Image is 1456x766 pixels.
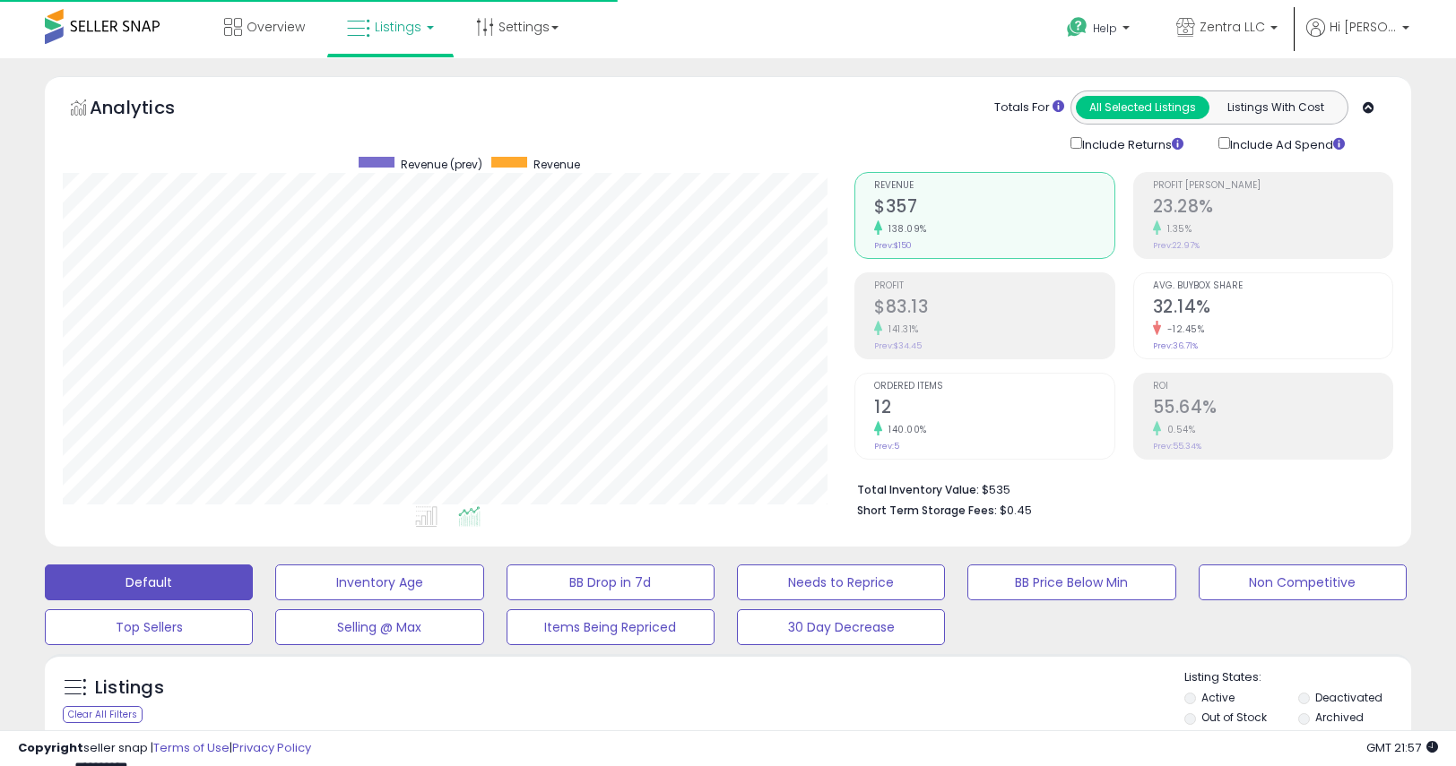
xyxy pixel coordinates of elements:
[275,564,483,600] button: Inventory Age
[967,564,1175,600] button: BB Price Below Min
[882,222,927,236] small: 138.09%
[1161,323,1205,336] small: -12.45%
[882,323,919,336] small: 141.31%
[1066,16,1088,39] i: Get Help
[1209,96,1342,119] button: Listings With Cost
[1161,423,1196,436] small: 0.54%
[737,564,945,600] button: Needs to Reprice
[1076,96,1209,119] button: All Selected Listings
[1366,739,1438,756] span: 2025-08-11 21:57 GMT
[1153,181,1392,191] span: Profit [PERSON_NAME]
[857,482,979,497] b: Total Inventory Value:
[874,340,922,351] small: Prev: $34.45
[45,564,253,600] button: Default
[874,441,899,452] small: Prev: 5
[994,99,1064,116] div: Totals For
[1057,133,1205,154] div: Include Returns
[1153,196,1392,220] h2: 23.28%
[857,503,997,518] b: Short Term Storage Fees:
[1200,18,1265,36] span: Zentra LLC
[18,740,311,757] div: seller snap | |
[874,240,912,251] small: Prev: $150
[507,564,715,600] button: BB Drop in 7d
[1315,690,1382,705] label: Deactivated
[874,196,1114,220] h2: $357
[1153,297,1392,321] h2: 32.14%
[874,181,1114,191] span: Revenue
[90,95,210,125] h5: Analytics
[1199,564,1407,600] button: Non Competitive
[737,609,945,645] button: 30 Day Decrease
[874,382,1114,392] span: Ordered Items
[1053,3,1148,58] a: Help
[275,609,483,645] button: Selling @ Max
[882,423,927,436] small: 140.00%
[1153,382,1392,392] span: ROI
[1306,18,1409,58] a: Hi [PERSON_NAME]
[1330,18,1397,36] span: Hi [PERSON_NAME]
[1153,340,1198,351] small: Prev: 36.71%
[18,739,83,756] strong: Copyright
[63,706,143,723] div: Clear All Filters
[1201,690,1235,705] label: Active
[232,739,311,756] a: Privacy Policy
[1205,133,1374,154] div: Include Ad Spend
[874,297,1114,321] h2: $83.13
[95,676,164,701] h5: Listings
[1000,502,1032,519] span: $0.45
[1184,669,1411,686] p: Listing States:
[507,609,715,645] button: Items Being Repriced
[874,281,1114,291] span: Profit
[1153,281,1392,291] span: Avg. Buybox Share
[1161,222,1192,236] small: 1.35%
[1153,441,1201,452] small: Prev: 55.34%
[45,609,253,645] button: Top Sellers
[153,739,230,756] a: Terms of Use
[1315,710,1364,725] label: Archived
[857,478,1380,499] li: $535
[375,18,421,36] span: Listings
[1093,21,1117,36] span: Help
[1153,397,1392,421] h2: 55.64%
[874,397,1114,421] h2: 12
[1201,710,1267,725] label: Out of Stock
[1153,240,1200,251] small: Prev: 22.97%
[247,18,305,36] span: Overview
[533,157,580,172] span: Revenue
[401,157,482,172] span: Revenue (prev)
